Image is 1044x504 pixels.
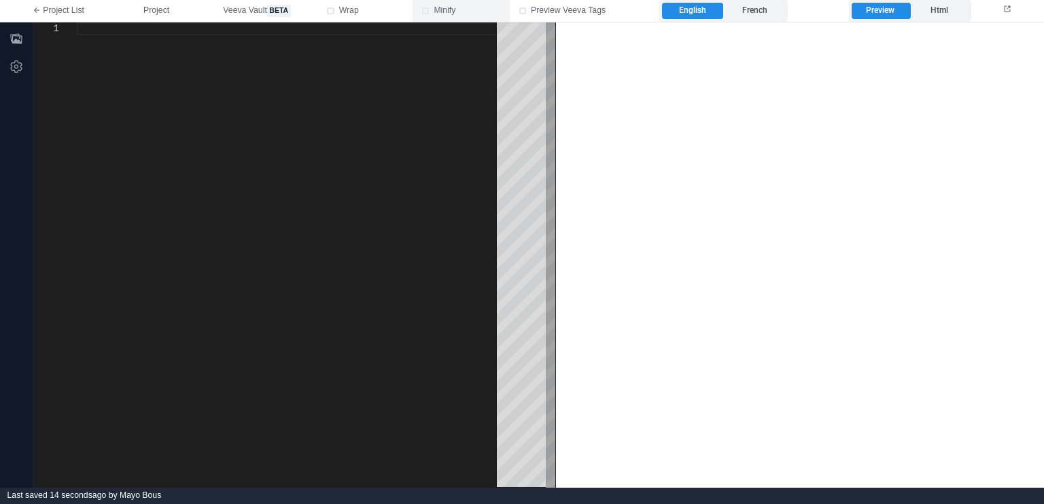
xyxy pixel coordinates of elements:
[852,3,910,19] label: Preview
[531,5,606,17] span: Preview Veeva Tags
[724,3,785,19] label: French
[223,5,290,17] span: Veeva Vault
[339,5,359,17] span: Wrap
[33,22,59,35] div: 1
[556,22,1044,488] iframe: preview
[910,3,969,19] label: Html
[267,5,291,17] span: beta
[434,5,455,17] span: Minify
[662,3,723,19] label: English
[143,5,169,17] span: Project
